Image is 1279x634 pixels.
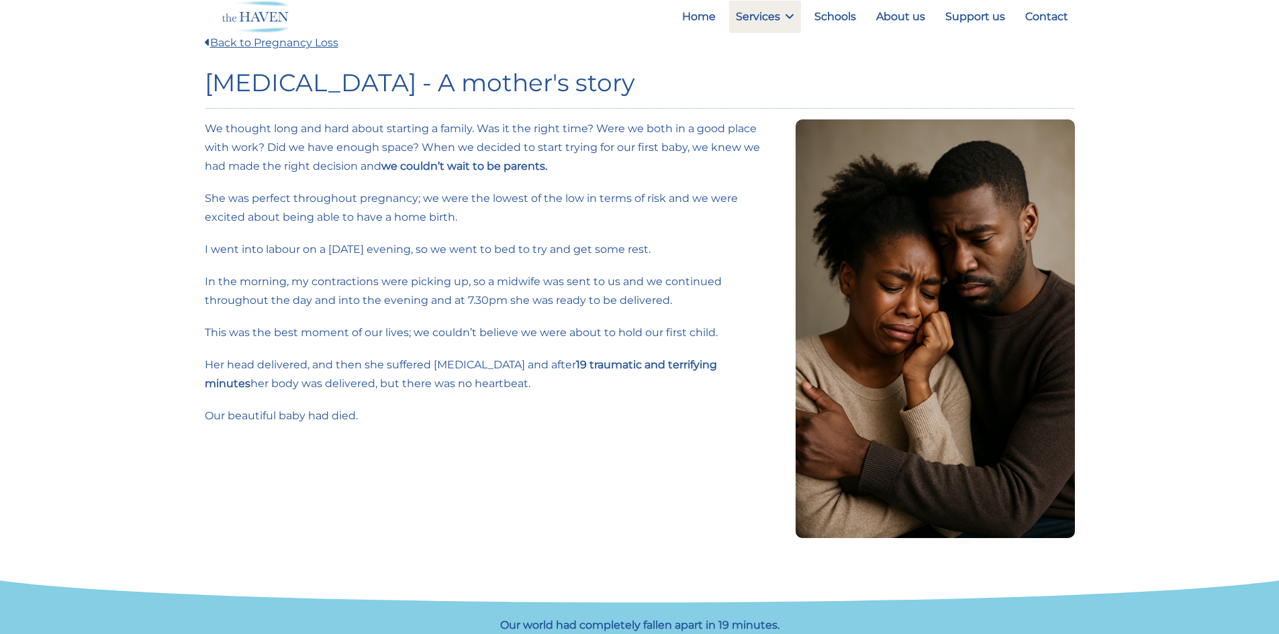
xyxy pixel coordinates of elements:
[205,119,779,176] p: We thought long and hard about starting a family. Was it the right time? Were we both in a good p...
[381,160,547,172] strong: we couldn’t wait to be parents.
[869,1,932,33] a: About us
[205,36,338,49] a: Back to Pregnancy Loss
[205,356,779,393] p: Her head delivered, and then she suffered [MEDICAL_DATA] and after her body was delivered, but th...
[729,1,801,33] a: Services
[500,619,779,631] strong: Our world had completely fallen apart in 19 minutes.
[205,407,779,425] p: Our beautiful baby had died.
[675,1,722,33] a: Home
[205,272,779,310] p: In the morning, my contractions were picking up, so a midwife was sent to us and we continued thr...
[205,240,779,259] p: I went into labour on a [DATE] evening, so we went to bed to try and get some rest.
[205,68,1075,97] h1: [MEDICAL_DATA] - A mother's story
[205,323,779,342] p: This was the best moment of our lives; we couldn’t believe we were about to hold our first child.
[205,189,779,227] p: She was perfect throughout pregnancy; we were the lowest of the low in terms of risk and we were ...
[939,1,1012,33] a: Support us
[1019,1,1075,33] a: Contact
[796,119,1075,538] img: A distressed Black woman leans into her husband’s chest, her face hidden as she weeps, while he e...
[808,1,863,33] a: Schools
